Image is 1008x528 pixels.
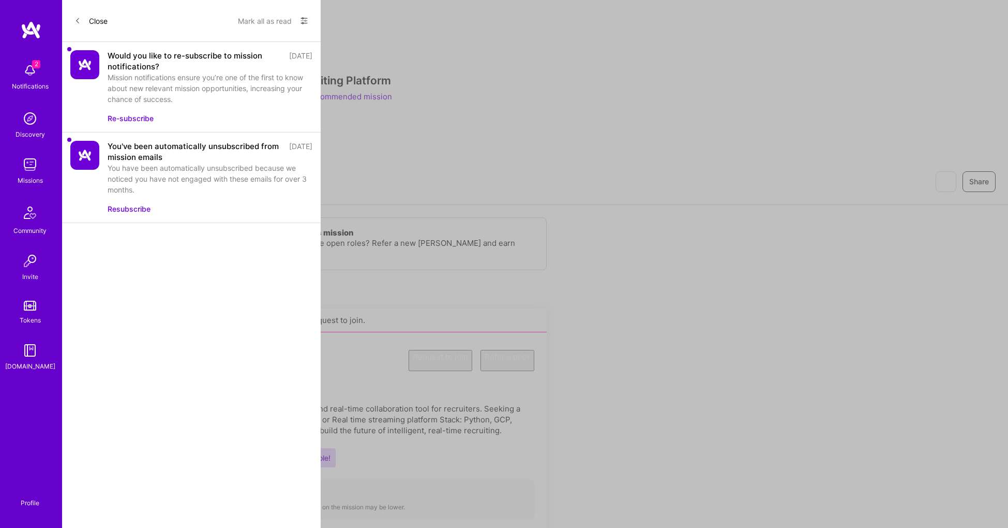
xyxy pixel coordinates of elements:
[108,203,151,214] button: Resubscribe
[5,361,55,372] div: [DOMAIN_NAME]
[74,12,108,29] button: Close
[18,175,43,186] div: Missions
[20,340,40,361] img: guide book
[289,141,312,163] div: [DATE]
[16,129,45,140] div: Discovery
[108,50,283,72] div: Would you like to re-subscribe to mission notifications?
[24,301,36,311] img: tokens
[238,12,292,29] button: Mark all as read
[18,200,42,225] img: Community
[70,50,99,79] img: Company Logo
[20,108,40,129] img: discovery
[70,141,99,170] img: Company Logo
[289,50,312,72] div: [DATE]
[13,225,47,236] div: Community
[108,72,312,105] div: Mission notifications ensure you’re one of the first to know about new relevant mission opportuni...
[21,497,39,507] div: Profile
[21,21,41,39] img: logo
[22,271,38,282] div: Invite
[17,487,43,507] a: Profile
[20,315,41,326] div: Tokens
[20,251,40,271] img: Invite
[20,154,40,175] img: teamwork
[108,163,312,195] div: You have been automatically unsubscribed because we noticed you have not engaged with these email...
[108,141,283,163] div: You've been automatically unsubscribed from mission emails
[108,113,154,124] button: Re-subscribe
